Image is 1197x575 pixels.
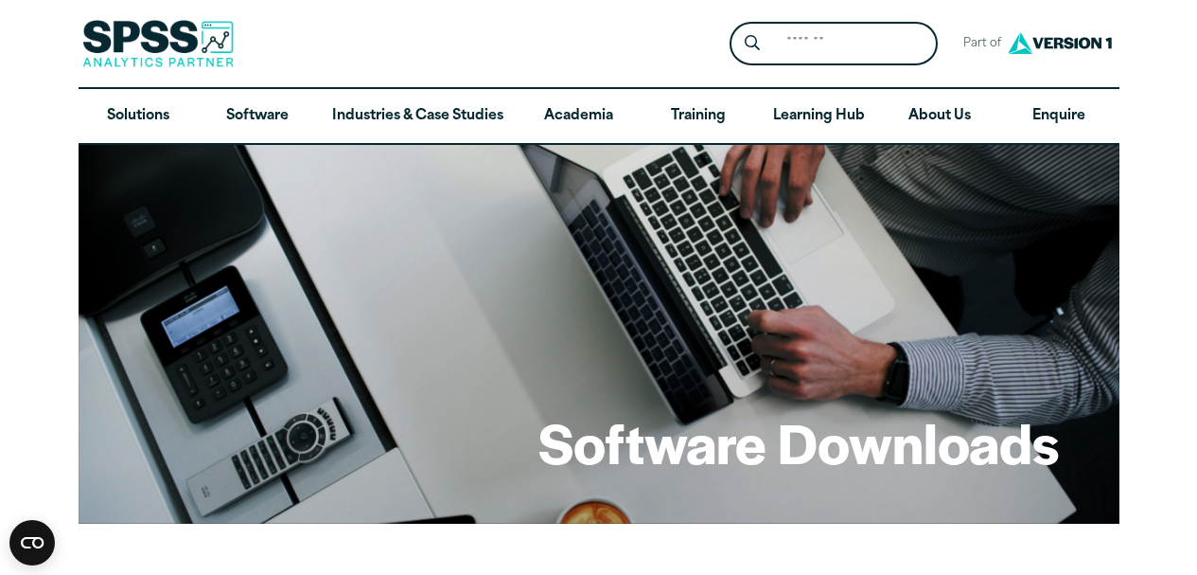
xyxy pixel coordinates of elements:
a: Training [638,89,757,144]
a: Academia [519,89,638,144]
a: Learning Hub [758,89,880,144]
form: Site Header Search Form [730,22,938,66]
img: Version1 Logo [1003,26,1117,61]
a: Industries & Case Studies [317,89,519,144]
a: About Us [880,89,999,144]
svg: Search magnifying glass icon [745,35,760,51]
h1: Software Downloads [538,405,1059,479]
a: Software [198,89,317,144]
a: Enquire [999,89,1118,144]
nav: Desktop version of site main menu [79,89,1119,144]
button: Search magnifying glass icon [734,27,769,62]
a: Solutions [79,89,198,144]
span: Part of [953,30,1003,58]
button: Open CMP widget [9,520,55,566]
img: SPSS Analytics Partner [82,20,234,67]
